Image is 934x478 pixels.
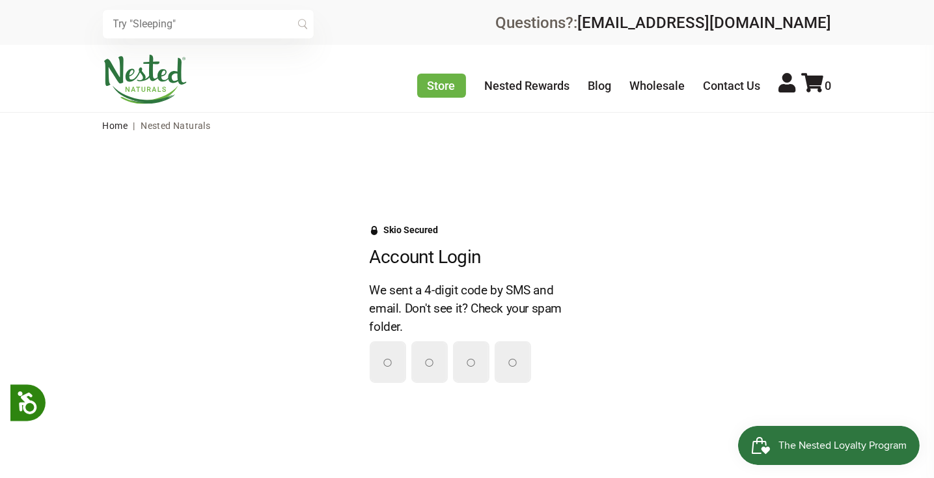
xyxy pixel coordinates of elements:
[496,15,832,31] div: Questions?:
[454,343,488,382] input: Please enter your pin code
[485,79,570,92] a: Nested Rewards
[578,14,832,32] a: [EMAIL_ADDRESS][DOMAIN_NAME]
[130,120,139,131] span: |
[588,79,612,92] a: Blog
[825,79,832,92] span: 0
[141,120,210,131] span: Nested Naturals
[103,10,314,38] input: Try "Sleeping"
[103,120,128,131] a: Home
[413,343,446,382] input: Please enter your pin code
[370,246,565,268] h2: Account Login
[370,225,439,246] a: Skio Secured
[384,225,439,235] div: Skio Secured
[103,113,832,139] nav: breadcrumbs
[417,74,466,98] a: Store
[738,426,921,465] iframe: Button to open loyalty program pop-up
[704,79,761,92] a: Contact Us
[370,283,562,334] span: We sent a 4-digit code by SMS and email. Don't see it? Check your spam folder.
[802,79,832,92] a: 0
[370,226,379,235] svg: Security
[496,343,530,382] input: Please enter your pin code
[630,79,685,92] a: Wholesale
[103,55,187,104] img: Nested Naturals
[371,343,405,382] input: Please enter your pin code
